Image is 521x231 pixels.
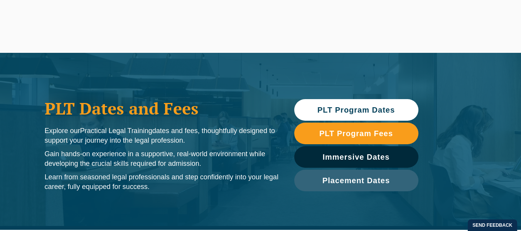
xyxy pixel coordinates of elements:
a: Placement Dates [294,170,418,191]
span: Practical Legal Training [80,127,152,135]
span: Immersive Dates [323,153,390,161]
a: PLT Program Dates [294,99,418,121]
a: Immersive Dates [294,146,418,168]
p: Gain hands-on experience in a supportive, real-world environment while developing the crucial ski... [45,149,279,169]
p: Explore our dates and fees, thoughtfully designed to support your journey into the legal profession. [45,126,279,145]
span: Placement Dates [322,177,390,184]
span: PLT Program Fees [319,130,393,137]
p: Learn from seasoned legal professionals and step confidently into your legal career, fully equipp... [45,172,279,192]
span: PLT Program Dates [317,106,395,114]
a: PLT Program Fees [294,123,418,144]
h1: PLT Dates and Fees [45,99,279,118]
